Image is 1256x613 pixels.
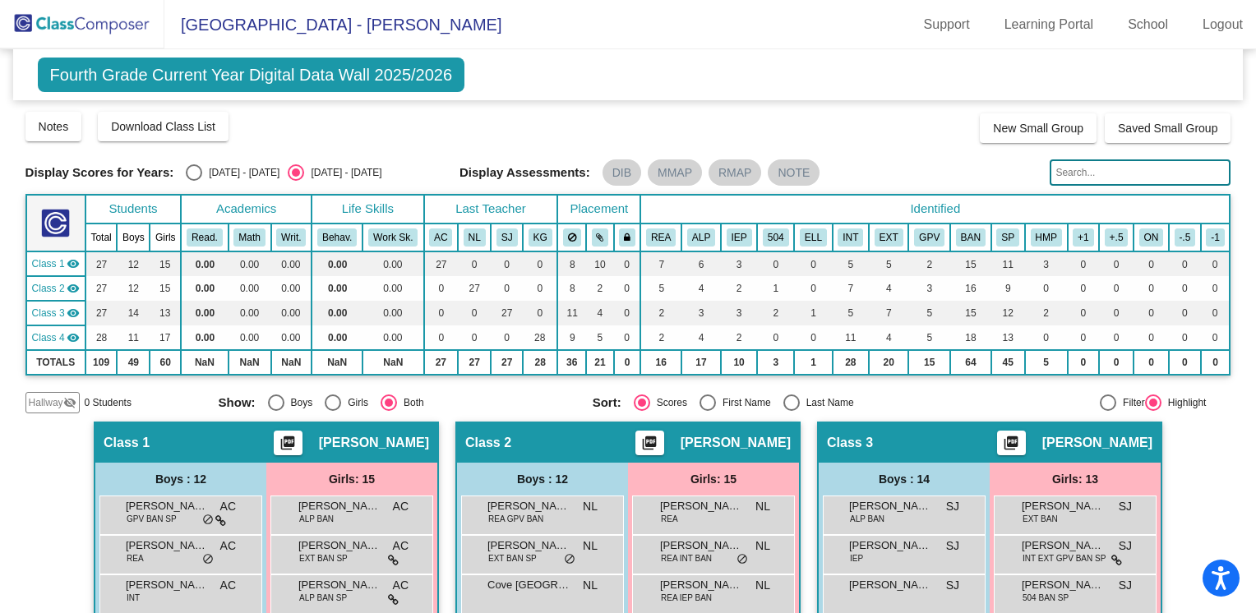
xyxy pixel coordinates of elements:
td: 0.00 [271,325,312,350]
td: 0.00 [229,251,271,276]
div: Highlight [1161,395,1207,410]
mat-icon: picture_as_pdf [1001,435,1021,458]
td: 0 [523,301,557,325]
td: 28 [523,325,557,350]
td: 0.00 [362,276,423,301]
td: 1 [794,301,832,325]
th: Samantha Jewell [491,224,523,251]
td: 3 [721,251,757,276]
span: [PERSON_NAME] [849,498,931,514]
span: Show: [219,395,256,410]
span: ALP BAN [299,513,334,525]
mat-radio-group: Select an option [593,394,954,411]
td: 12 [991,301,1025,325]
td: Samantha Jewell - No Class Name [26,301,85,325]
td: 0.00 [181,301,228,325]
td: 0 [1134,251,1169,276]
th: Boys [117,224,150,251]
td: 4 [681,276,721,301]
td: 0 [1201,301,1231,325]
td: Nicole Lindsey - No Class Name [26,276,85,301]
button: SJ [496,228,518,247]
td: 10 [586,251,614,276]
td: 28 [523,350,557,375]
td: 0 [1099,276,1134,301]
td: 0 [491,325,523,350]
div: Boys : 14 [819,463,990,495]
span: Class 4 [32,330,65,345]
th: High Maintenance Parent [1025,224,1068,251]
a: Learning Portal [991,12,1107,38]
td: 0.00 [271,276,312,301]
th: 6/1/17 - 9/29/17 [1068,224,1099,251]
td: 27 [85,251,118,276]
span: Class 3 [827,435,873,451]
button: Read. [187,228,223,247]
button: AC [429,228,452,247]
td: 0 [1201,276,1231,301]
td: 13 [991,325,1025,350]
td: 0.00 [312,325,362,350]
td: 0.00 [229,325,271,350]
span: [PERSON_NAME] [487,498,570,514]
th: Girls [150,224,181,251]
td: 2 [721,276,757,301]
button: Print Students Details [997,431,1026,455]
td: 0 [1025,276,1068,301]
mat-chip: MMAP [648,159,702,186]
span: Class 2 [465,435,511,451]
th: Gifted and Talented [681,224,721,251]
span: Fourth Grade Current Year Digital Data Wall 2025/2026 [38,58,465,92]
td: 0 [523,276,557,301]
button: Print Students Details [274,431,302,455]
td: 6 [681,251,721,276]
td: 28 [85,325,118,350]
span: Class 1 [32,256,65,271]
td: 109 [85,350,118,375]
td: 13 [150,301,181,325]
th: 6/1/18 - 7/31/18 [1169,224,1201,251]
td: 3 [681,301,721,325]
td: 0 [614,276,641,301]
mat-icon: visibility [67,306,80,320]
td: 0 [794,325,832,350]
td: 2 [908,251,950,276]
button: GPV [914,228,944,247]
th: Kaliena Gabel [523,224,557,251]
td: 0 [1134,325,1169,350]
button: EXT [875,228,903,247]
td: 0 [1169,325,1201,350]
td: 12 [117,276,150,301]
button: HMP [1031,228,1062,247]
div: Scores [650,395,687,410]
div: Girls: 15 [628,463,799,495]
td: 0 [1169,350,1201,375]
td: 3 [1025,251,1068,276]
th: Extrovert [869,224,908,251]
td: 27 [424,251,459,276]
td: 0 [1201,325,1231,350]
td: 36 [557,350,586,375]
td: 0 [424,325,459,350]
td: 15 [150,251,181,276]
td: 0 [458,301,491,325]
td: 11 [991,251,1025,276]
td: 0 [424,301,459,325]
span: Sort: [593,395,621,410]
button: 504 [763,228,789,247]
td: 0.00 [312,251,362,276]
div: Boys : 12 [95,463,266,495]
td: 20 [869,350,908,375]
td: 0 [794,276,832,301]
div: Girls [341,395,368,410]
td: 8 [557,276,586,301]
td: 27 [85,301,118,325]
td: 2 [640,301,681,325]
td: 0 [1068,350,1099,375]
td: 4 [681,325,721,350]
span: Class 1 [104,435,150,451]
button: Math [233,228,265,247]
mat-chip: NOTE [768,159,820,186]
th: Amy Carahasen [424,224,459,251]
span: [PERSON_NAME] [298,498,381,514]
